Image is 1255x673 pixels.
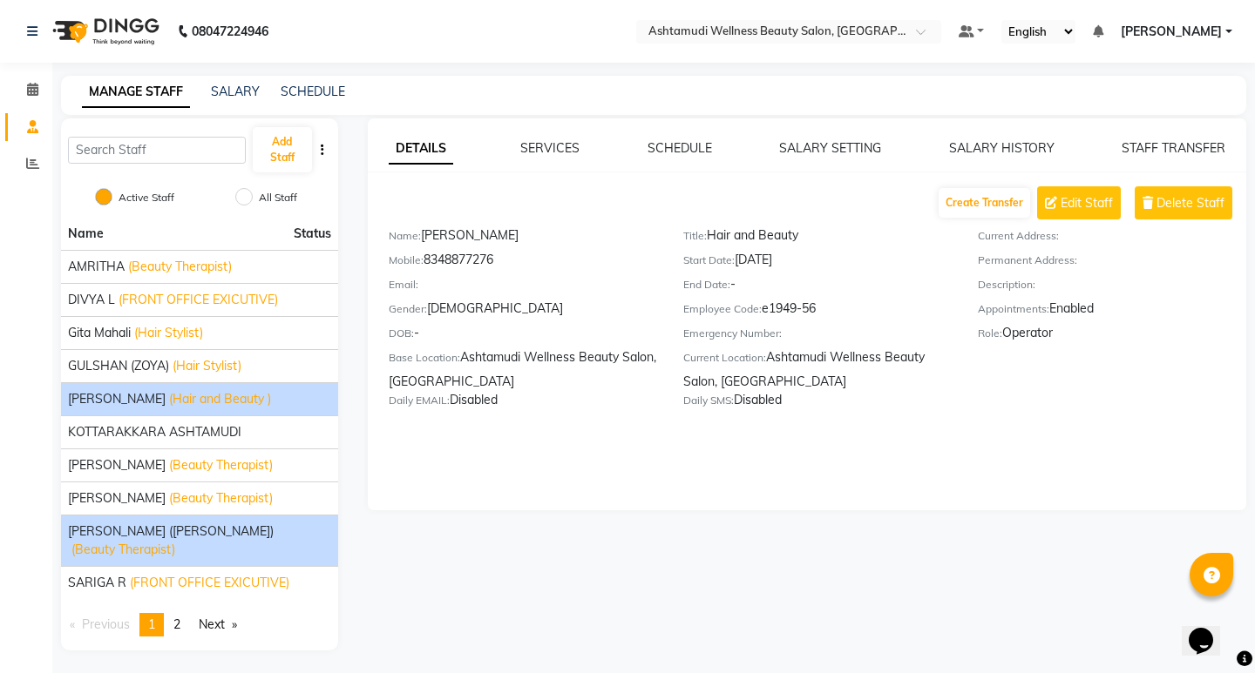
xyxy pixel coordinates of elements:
span: GULSHAN (ZOYA) [68,357,169,375]
span: Status [294,225,331,243]
span: (Beauty Therapist) [169,489,273,508]
a: STAFF TRANSFER [1122,140,1225,156]
label: DOB: [389,326,414,341]
span: 2 [173,616,180,632]
a: SERVICES [520,140,580,156]
a: Next [190,613,246,636]
span: (Beauty Therapist) [128,258,232,276]
input: Search Staff [68,137,246,164]
label: Appointments: [978,301,1049,317]
div: Disabled [683,391,952,415]
label: End Date: [683,277,730,293]
label: Current Address: [978,228,1059,244]
span: (Beauty Therapist) [71,541,175,559]
div: Ashtamudi Wellness Beauty Salon, [GEOGRAPHIC_DATA] [683,348,952,391]
span: (Hair Stylist) [134,324,203,342]
a: SCHEDULE [648,140,712,156]
span: [PERSON_NAME] [68,390,166,408]
button: Create Transfer [939,188,1030,218]
label: Mobile: [389,252,424,268]
span: Gita Mahali [68,324,131,342]
span: Edit Staff [1061,194,1113,212]
div: [DEMOGRAPHIC_DATA] [389,299,657,324]
label: Daily EMAIL: [389,393,450,408]
span: DIVYA L [68,291,115,309]
span: Delete Staff [1157,194,1224,212]
img: logo [44,7,164,56]
span: Name [68,225,104,241]
label: Active Staff [119,190,174,205]
div: Hair and Beauty [683,226,952,251]
button: Add Staff [253,127,312,172]
div: - [683,275,952,299]
span: (Hair Stylist) [173,357,241,375]
span: [PERSON_NAME] [68,456,166,474]
span: SARIGA R [68,574,126,592]
span: [PERSON_NAME] [68,489,166,508]
button: Delete Staff [1135,186,1232,219]
label: Daily SMS: [683,393,734,408]
a: SCHEDULE [281,84,345,99]
label: All Staff [259,190,297,205]
span: (Beauty Therapist) [169,456,273,474]
span: (FRONT OFFICE EXICUTIVE) [119,291,278,309]
label: Description: [978,277,1035,293]
label: Gender: [389,301,427,317]
div: 8348877276 [389,251,657,275]
div: - [389,324,657,348]
label: Current Location: [683,350,766,366]
span: [PERSON_NAME] ([PERSON_NAME]) [68,522,274,541]
a: MANAGE STAFF [82,77,190,108]
span: 1 [148,616,155,632]
span: (FRONT OFFICE EXICUTIVE) [130,574,289,592]
label: Base Location: [389,350,460,366]
div: Ashtamudi Wellness Beauty Salon, [GEOGRAPHIC_DATA] [389,348,657,391]
div: Operator [978,324,1246,348]
div: [DATE] [683,251,952,275]
label: Start Date: [683,252,735,268]
label: Email: [389,277,418,293]
label: Permanent Address: [978,252,1077,268]
a: SALARY [211,84,260,99]
label: Emergency Number: [683,326,782,341]
label: Name: [389,228,421,244]
span: AMRITHA [68,258,125,276]
div: [PERSON_NAME] [389,226,657,251]
a: SALARY SETTING [779,140,881,156]
label: Role: [978,326,1002,341]
b: 08047224946 [192,7,268,56]
label: Employee Code: [683,301,762,317]
span: [PERSON_NAME] [1121,23,1222,41]
div: Disabled [389,391,657,415]
div: e1949-56 [683,299,952,324]
div: Enabled [978,299,1246,324]
button: Edit Staff [1037,186,1121,219]
a: DETAILS [389,133,453,165]
a: SALARY HISTORY [949,140,1055,156]
label: Title: [683,228,707,244]
span: (Hair and Beauty ) [169,390,271,408]
span: KOTTARAKKARA ASHTAMUDI [68,423,241,441]
span: Previous [82,616,130,632]
iframe: chat widget [1182,603,1238,656]
nav: Pagination [61,613,338,636]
